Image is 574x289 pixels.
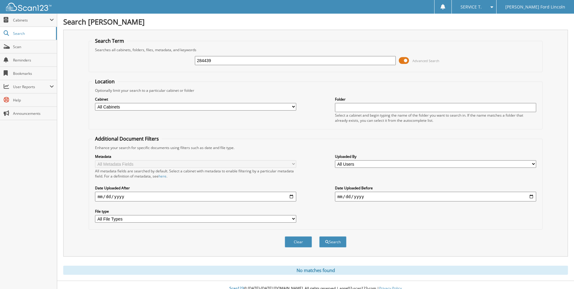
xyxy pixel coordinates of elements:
[6,3,51,11] img: scan123-logo-white.svg
[92,47,539,52] div: Searches all cabinets, folders, files, metadata, and keywords
[335,154,536,159] label: Uploaded By
[13,44,54,49] span: Scan
[95,168,296,179] div: All metadata fields are searched by default. Select a cabinet with metadata to enable filtering b...
[335,97,536,102] label: Folder
[92,88,539,93] div: Optionally limit your search to a particular cabinet or folder
[63,266,568,275] div: No matches found
[92,78,118,85] legend: Location
[505,5,565,9] span: [PERSON_NAME] Ford Lincoln
[13,58,54,63] span: Reminders
[461,5,482,9] span: SERVICE T.
[335,192,536,201] input: end
[95,97,296,102] label: Cabinet
[412,58,439,63] span: Advanced Search
[63,17,568,27] h1: Search [PERSON_NAME]
[95,209,296,214] label: File type
[13,18,50,23] span: Cabinets
[92,145,539,150] div: Enhance your search for specific documents using filters such as date and file type.
[92,38,127,44] legend: Search Term
[13,84,50,89] span: User Reports
[92,135,162,142] legend: Additional Document Filters
[95,154,296,159] label: Metadata
[13,98,54,103] span: Help
[285,236,312,247] button: Clear
[335,185,536,191] label: Date Uploaded Before
[335,113,536,123] div: Select a cabinet and begin typing the name of the folder you want to search in. If the name match...
[319,236,346,247] button: Search
[13,71,54,76] span: Bookmarks
[159,174,166,179] a: here
[13,31,53,36] span: Search
[13,111,54,116] span: Announcements
[95,192,296,201] input: start
[95,185,296,191] label: Date Uploaded After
